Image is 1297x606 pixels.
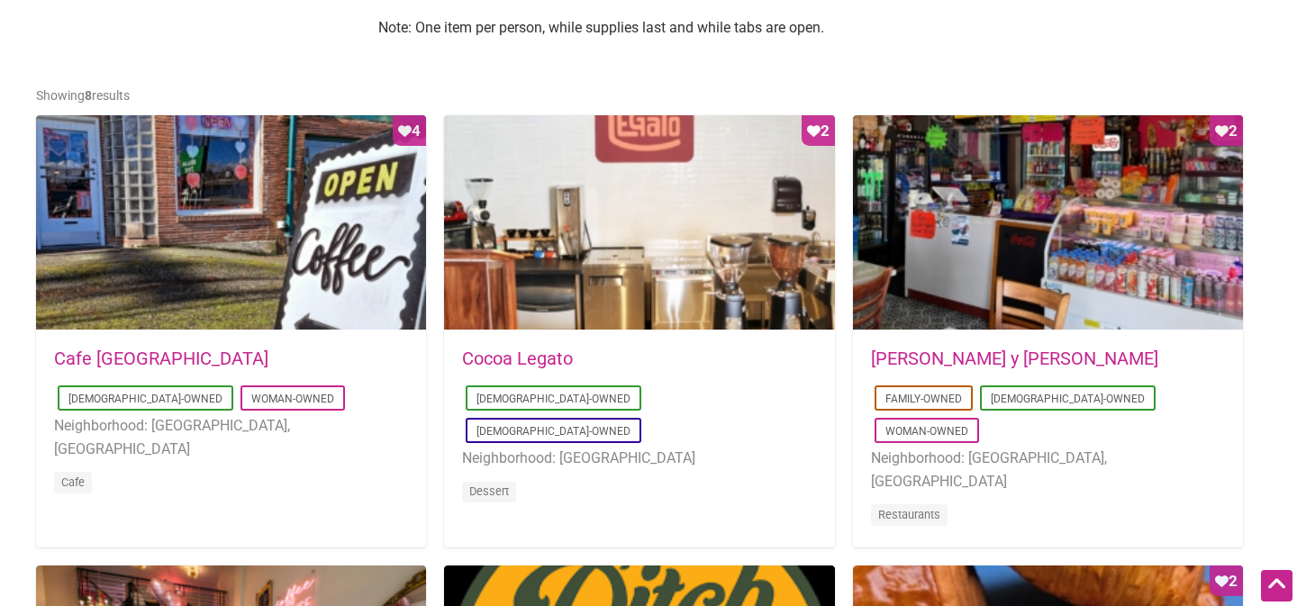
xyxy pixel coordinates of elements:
p: Note: One item per person, while supplies last and while tabs are open. [378,16,919,40]
li: Neighborhood: [GEOGRAPHIC_DATA], [GEOGRAPHIC_DATA] [54,414,408,460]
a: Woman-Owned [251,393,334,405]
a: [PERSON_NAME] y [PERSON_NAME] [871,348,1158,369]
a: Cafe [GEOGRAPHIC_DATA] [54,348,268,369]
a: Cafe [61,475,85,489]
li: Neighborhood: [GEOGRAPHIC_DATA], [GEOGRAPHIC_DATA] [871,447,1225,493]
a: Family-Owned [885,393,962,405]
a: [DEMOGRAPHIC_DATA]-Owned [68,393,222,405]
span: Showing results [36,88,130,103]
a: Woman-Owned [885,425,968,438]
a: Cocoa Legato [462,348,573,369]
b: 8 [85,88,92,103]
a: [DEMOGRAPHIC_DATA]-Owned [476,393,630,405]
a: Dessert [469,484,509,498]
div: Scroll Back to Top [1261,570,1292,601]
a: [DEMOGRAPHIC_DATA]-Owned [476,425,630,438]
a: [DEMOGRAPHIC_DATA]-Owned [991,393,1145,405]
li: Neighborhood: [GEOGRAPHIC_DATA] [462,447,816,470]
a: Restaurants [878,508,940,521]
